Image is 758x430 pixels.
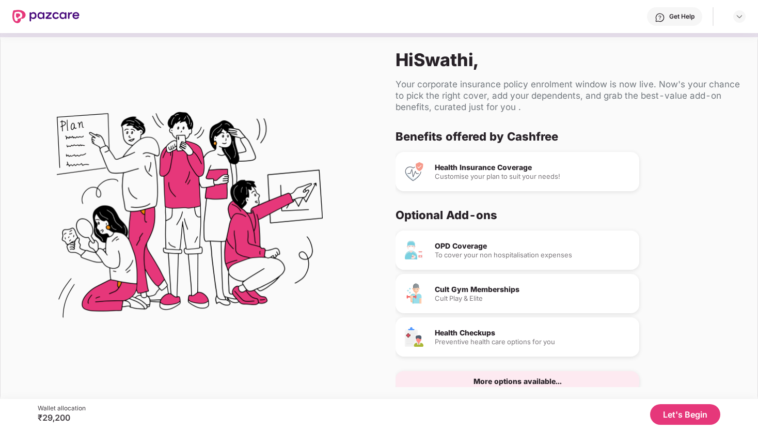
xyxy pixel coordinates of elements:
img: New Pazcare Logo [12,10,80,23]
div: Your corporate insurance policy enrolment window is now live. Now's your chance to pick the right... [396,79,741,113]
div: Hi Swathi , [396,49,741,70]
div: Customise your plan to suit your needs! [435,173,631,180]
img: Cult Gym Memberships [404,283,424,304]
div: OPD Coverage [435,242,631,250]
div: Health Checkups [435,329,631,336]
img: Flex Benefits Illustration [57,85,323,351]
div: To cover your non hospitalisation expenses [435,252,631,258]
img: OPD Coverage [404,240,424,260]
div: Optional Add-ons [396,208,733,222]
div: Benefits offered by Cashfree [396,129,733,144]
button: Let's Begin [650,404,720,425]
div: Preventive health care options for you [435,339,631,345]
div: Health Insurance Coverage [435,164,631,171]
img: Health Checkups [404,327,424,347]
div: Get Help [669,12,694,21]
img: Health Insurance Coverage [404,161,424,182]
img: svg+xml;base64,PHN2ZyBpZD0iRHJvcGRvd24tMzJ4MzIiIHhtbG5zPSJodHRwOi8vd3d3LnczLm9yZy8yMDAwL3N2ZyIgd2... [735,12,744,21]
div: Wallet allocation [38,404,86,412]
div: More options available... [473,378,562,385]
div: Cult Play & Elite [435,295,631,302]
div: Cult Gym Memberships [435,286,631,293]
img: svg+xml;base64,PHN2ZyBpZD0iSGVscC0zMngzMiIgeG1sbnM9Imh0dHA6Ly93d3cudzMub3JnLzIwMDAvc3ZnIiB3aWR0aD... [655,12,665,23]
div: ₹29,200 [38,412,86,423]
